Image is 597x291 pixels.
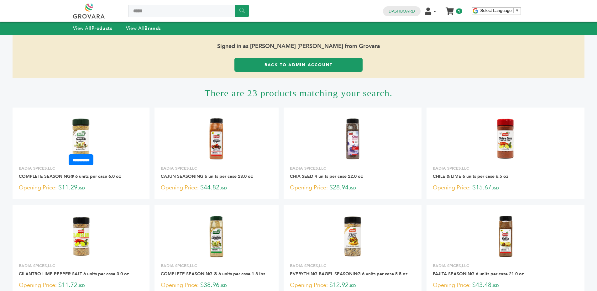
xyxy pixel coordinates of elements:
img: COMPLETE SEASONING ® 6 units per case 1.8 lbs [194,214,239,259]
a: Back to Admin Account [234,58,363,72]
p: $43.48 [433,281,579,290]
span: Opening Price: [290,183,328,192]
p: BADIA SPICES,LLC [161,263,273,269]
p: BADIA SPICES,LLC [290,263,415,269]
span: USD [219,283,227,288]
input: Search a product or brand... [128,5,249,17]
span: Opening Price: [433,281,471,289]
img: CHIA SEED 4 units per case 22.0 oz [330,116,375,161]
img: CILANTRO LIME PEPPER SALT 6 units per case 3.0 oz [58,214,104,259]
p: BADIA SPICES,LLC [161,166,273,171]
span: USD [491,283,499,288]
p: BADIA SPICES,LLC [433,263,579,269]
img: EVERYTHING BAGEL SEASONING 6 units per case 5.5 oz [330,214,375,259]
img: FAJITA SEASONING 6 units per case 21.0 oz [483,214,528,259]
img: CAJUN SEASONING 6 units per case 23.0 oz [194,116,239,161]
p: BADIA SPICES,LLC [433,166,579,171]
p: BADIA SPICES,LLC [19,166,143,171]
span: USD [77,283,85,288]
p: $15.67 [433,183,579,193]
a: My Cart [446,6,453,12]
span: USD [219,186,227,191]
span: USD [77,186,85,191]
img: COMPLETE SEASONING® 6 units per case 6.0 oz [58,116,104,161]
a: View AllProducts [73,25,113,31]
a: COMPLETE SEASONING® 6 units per case 6.0 oz [19,173,121,179]
p: $11.29 [19,183,143,193]
span: Opening Price: [290,281,328,289]
a: CAJUN SEASONING 6 units per case 23.0 oz [161,173,253,179]
a: EVERYTHING BAGEL SEASONING 6 units per case 5.5 oz [290,271,408,277]
strong: Brands [144,25,161,31]
p: $28.94 [290,183,415,193]
span: Signed in as [PERSON_NAME] [PERSON_NAME] from Grovara [13,35,584,58]
span: ▼ [515,8,519,13]
a: CHILE & LIME 6 units per case 6.5 oz [433,173,508,179]
a: FAJITA SEASONING 6 units per case 21.0 oz [433,271,524,277]
p: $44.82 [161,183,273,193]
span: Opening Price: [19,183,57,192]
a: View AllBrands [126,25,161,31]
p: BADIA SPICES,LLC [290,166,415,171]
a: CILANTRO LIME PEPPER SALT 6 units per case 3.0 oz [19,271,129,277]
span: USD [348,283,356,288]
span: Opening Price: [161,183,199,192]
a: Dashboard [389,8,415,14]
a: Select Language​ [480,8,519,13]
span: 1 [456,8,462,14]
img: CHILE & LIME 6 units per case 6.5 oz [483,116,528,161]
p: $38.96 [161,281,273,290]
span: USD [491,186,499,191]
span: Opening Price: [433,183,471,192]
span: Opening Price: [161,281,199,289]
p: $12.92 [290,281,415,290]
span: USD [348,186,356,191]
a: CHIA SEED 4 units per case 22.0 oz [290,173,363,179]
strong: Products [92,25,112,31]
span: Opening Price: [19,281,57,289]
h1: There are 23 products matching your search. [13,78,584,108]
p: $11.72 [19,281,143,290]
p: BADIA SPICES,LLC [19,263,143,269]
a: COMPLETE SEASONING ® 6 units per case 1.8 lbs [161,271,265,277]
span: Select Language [480,8,512,13]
